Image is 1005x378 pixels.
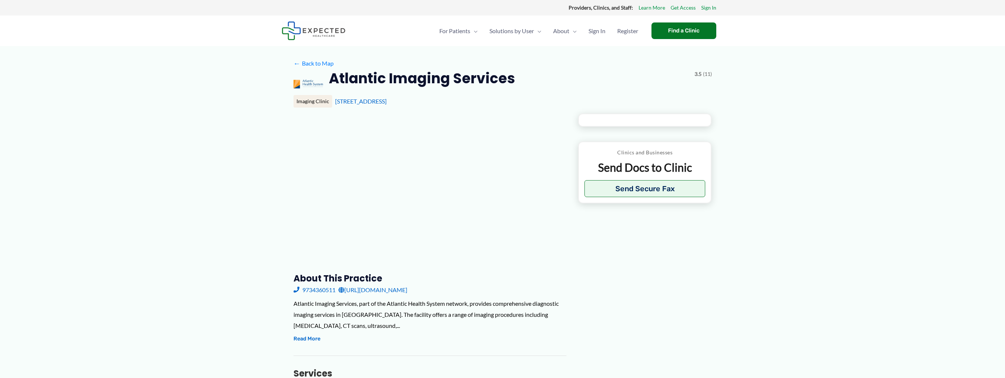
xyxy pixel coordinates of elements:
[433,18,644,44] nav: Primary Site Navigation
[433,18,484,44] a: For PatientsMenu Toggle
[584,148,706,157] p: Clinics and Businesses
[703,69,712,79] span: (11)
[611,18,644,44] a: Register
[553,18,569,44] span: About
[484,18,547,44] a: Solutions by UserMenu Toggle
[671,3,696,13] a: Get Access
[294,273,566,284] h3: About this practice
[701,3,716,13] a: Sign In
[651,22,716,39] a: Find a Clinic
[335,98,387,105] a: [STREET_ADDRESS]
[294,60,301,67] span: ←
[282,21,345,40] img: Expected Healthcare Logo - side, dark font, small
[569,4,633,11] strong: Providers, Clinics, and Staff:
[584,180,706,197] button: Send Secure Fax
[695,69,702,79] span: 3.5
[439,18,470,44] span: For Patients
[294,58,334,69] a: ←Back to Map
[470,18,478,44] span: Menu Toggle
[489,18,534,44] span: Solutions by User
[569,18,577,44] span: Menu Toggle
[294,95,332,108] div: Imaging Clinic
[338,284,407,295] a: [URL][DOMAIN_NAME]
[294,298,566,331] div: Atlantic Imaging Services, part of the Atlantic Health System network, provides comprehensive dia...
[534,18,541,44] span: Menu Toggle
[583,18,611,44] a: Sign In
[329,69,515,87] h2: Atlantic Imaging Services
[294,284,335,295] a: 9734360511
[584,160,706,175] p: Send Docs to Clinic
[547,18,583,44] a: AboutMenu Toggle
[294,335,320,343] button: Read More
[588,18,605,44] span: Sign In
[639,3,665,13] a: Learn More
[617,18,638,44] span: Register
